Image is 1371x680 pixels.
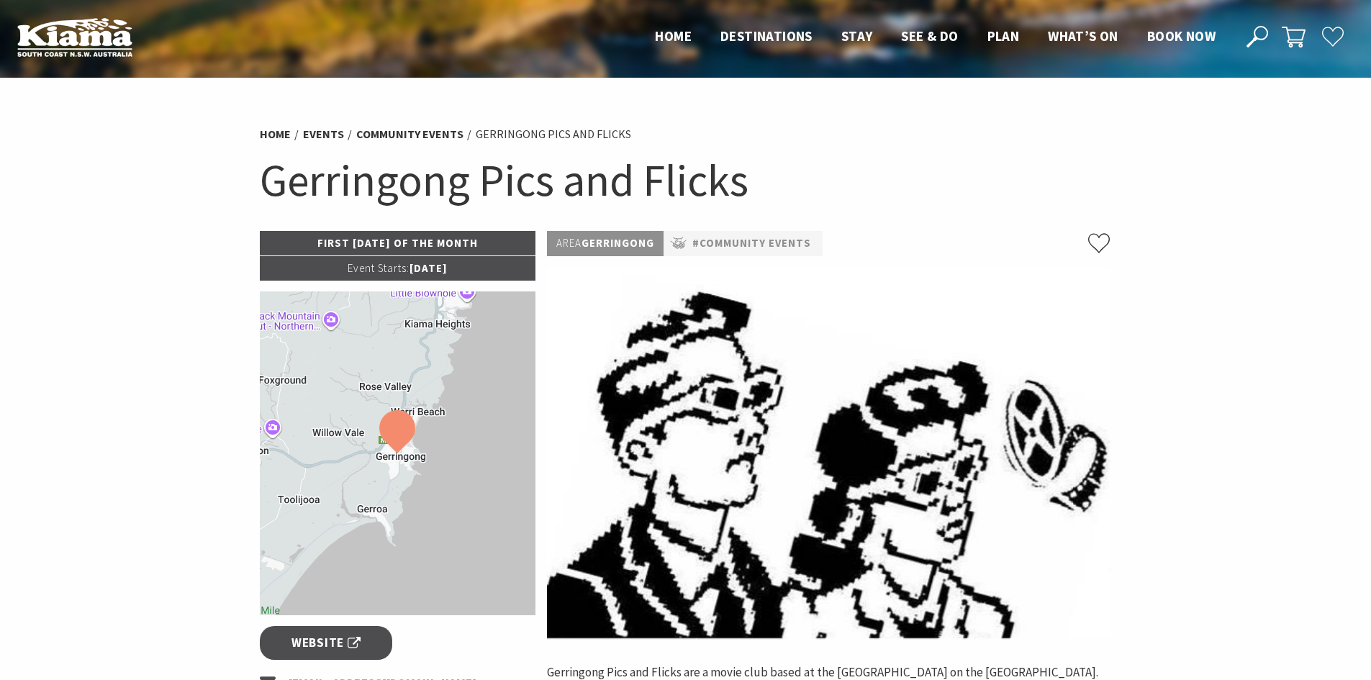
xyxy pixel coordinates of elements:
[1147,27,1216,45] span: Book now
[901,27,958,45] span: See & Do
[291,633,361,653] span: Website
[260,626,393,660] a: Website
[1048,27,1118,45] span: What’s On
[260,256,536,281] p: [DATE]
[260,151,1112,209] h1: Gerringong Pics and Flicks
[720,27,813,45] span: Destinations
[641,25,1230,49] nav: Main Menu
[17,17,132,57] img: Kiama Logo
[260,231,536,255] p: First [DATE] of the month
[556,236,582,250] span: Area
[655,27,692,45] span: Home
[547,231,664,256] p: Gerringong
[692,235,811,253] a: #Community Events
[476,125,631,144] li: Gerringong Pics and Flicks
[303,127,344,142] a: Events
[260,127,291,142] a: Home
[348,261,410,275] span: Event Starts:
[841,27,873,45] span: Stay
[987,27,1020,45] span: Plan
[356,127,463,142] a: Community Events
